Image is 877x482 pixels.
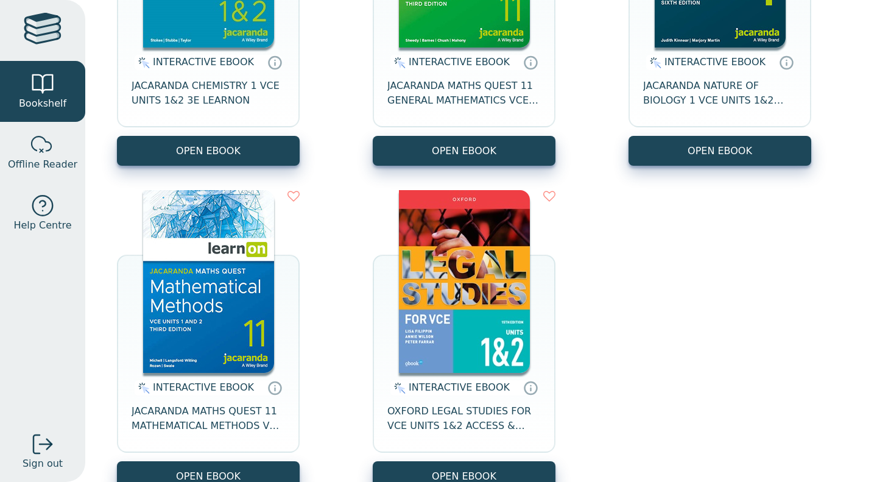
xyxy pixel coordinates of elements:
[135,55,150,70] img: interactive.svg
[409,381,510,393] span: INTERACTIVE EBOOK
[643,79,797,108] span: JACARANDA NATURE OF BIOLOGY 1 VCE UNITS 1&2 LEARNON 6E (INCL STUDYON) EBOOK
[409,56,510,68] span: INTERACTIVE EBOOK
[153,381,254,393] span: INTERACTIVE EBOOK
[629,136,811,166] button: OPEN EBOOK
[117,136,300,166] button: OPEN EBOOK
[399,190,530,373] img: 4924bd51-7932-4040-9111-bbac42153a36.jpg
[779,55,794,69] a: Interactive eBooks are accessed online via the publisher’s portal. They contain interactive resou...
[143,190,274,373] img: 3d45537d-a581-493a-8efc-3c839325a1f6.jpg
[387,404,541,433] span: OXFORD LEGAL STUDIES FOR VCE UNITS 1&2 ACCESS & JUSTICE STUDENT OBOOK + ASSESS 15E
[23,456,63,471] span: Sign out
[13,218,71,233] span: Help Centre
[267,55,282,69] a: Interactive eBooks are accessed online via the publisher’s portal. They contain interactive resou...
[132,79,285,108] span: JACARANDA CHEMISTRY 1 VCE UNITS 1&2 3E LEARNON
[373,136,555,166] button: OPEN EBOOK
[132,404,285,433] span: JACARANDA MATHS QUEST 11 MATHEMATICAL METHODS VCE UNITS 1&2 3E LEARNON
[135,381,150,395] img: interactive.svg
[646,55,661,70] img: interactive.svg
[8,157,77,172] span: Offline Reader
[523,380,538,395] a: Interactive eBooks are accessed online via the publisher’s portal. They contain interactive resou...
[19,96,66,111] span: Bookshelf
[390,381,406,395] img: interactive.svg
[523,55,538,69] a: Interactive eBooks are accessed online via the publisher’s portal. They contain interactive resou...
[153,56,254,68] span: INTERACTIVE EBOOK
[387,79,541,108] span: JACARANDA MATHS QUEST 11 GENERAL MATHEMATICS VCE UNITS 1&2 3E LEARNON
[664,56,766,68] span: INTERACTIVE EBOOK
[267,380,282,395] a: Interactive eBooks are accessed online via the publisher’s portal. They contain interactive resou...
[390,55,406,70] img: interactive.svg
